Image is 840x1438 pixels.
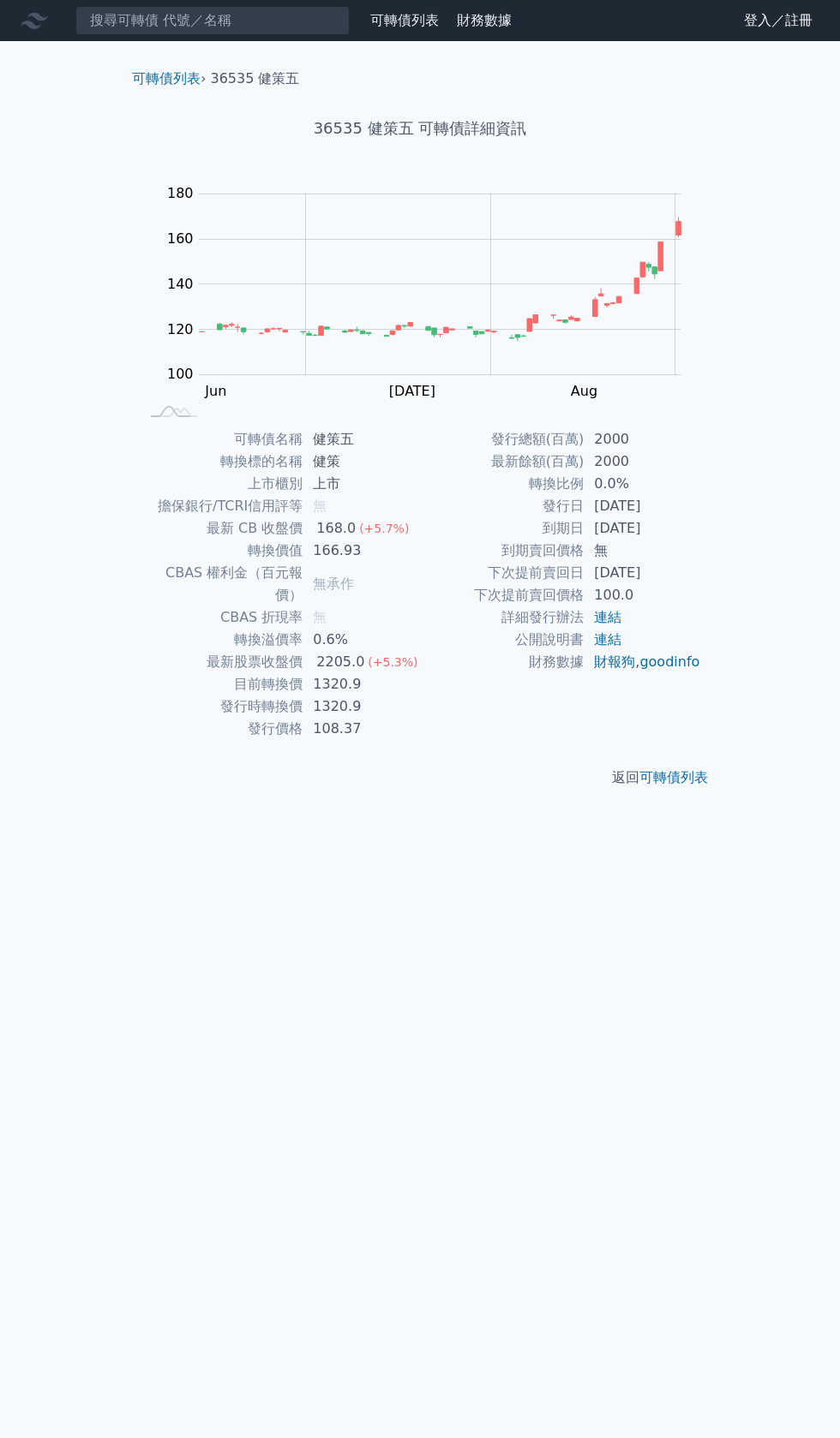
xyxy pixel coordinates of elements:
[75,6,350,35] input: 搜尋可轉債 代號／名稱
[159,185,707,399] g: Chart
[139,695,303,718] td: 發行時轉換價
[420,651,584,673] td: 財務數據
[571,383,597,399] tspan: Aug
[211,69,300,89] li: 36535 健策五
[204,383,226,399] tspan: Jun
[303,673,420,695] td: 1320.9
[118,116,722,140] h1: 36535 健策五 可轉債詳細資訊
[420,495,584,517] td: 發行日
[420,562,584,584] td: 下次提前賣回日
[303,718,420,740] td: 108.37
[139,495,303,517] td: 擔保銀行/TCRI信用評等
[167,230,194,247] tspan: 160
[139,651,303,673] td: 最新股票收盤價
[139,629,303,651] td: 轉換溢價率
[167,366,194,382] tspan: 100
[139,606,303,629] td: CBAS 折現率
[303,473,420,495] td: 上市
[420,629,584,651] td: 公開說明書
[359,522,409,535] span: (+5.7%)
[594,609,621,625] a: 連結
[584,428,701,450] td: 2000
[584,495,701,517] td: [DATE]
[639,653,699,670] a: goodinfo
[139,428,303,450] td: 可轉債名稱
[132,69,206,89] li: ›
[139,562,303,606] td: CBAS 權利金（百元報價）
[420,584,584,606] td: 下次提前賣回價格
[594,653,635,670] a: 財報狗
[303,695,420,718] td: 1320.9
[167,185,194,201] tspan: 180
[139,450,303,473] td: 轉換標的名稱
[139,718,303,740] td: 發行價格
[167,321,194,337] tspan: 120
[420,540,584,562] td: 到期賣回價格
[584,450,701,473] td: 2000
[313,609,327,625] span: 無
[313,517,359,540] div: 168.0
[139,473,303,495] td: 上市櫃別
[584,584,701,606] td: 100.0
[730,7,826,34] a: 登入／註冊
[457,12,512,28] a: 財務數據
[420,606,584,629] td: 詳細發行辦法
[139,517,303,540] td: 最新 CB 收盤價
[639,769,708,785] a: 可轉債列表
[139,673,303,695] td: 目前轉換價
[303,428,420,450] td: 健策五
[313,651,368,673] div: 2205.0
[389,383,435,399] tspan: [DATE]
[420,517,584,540] td: 到期日
[370,12,439,28] a: 可轉債列表
[368,655,417,669] span: (+5.3%)
[139,540,303,562] td: 轉換價值
[584,540,701,562] td: 無
[313,498,327,514] span: 無
[584,651,701,673] td: ,
[584,473,701,495] td: 0.0%
[594,631,621,647] a: 連結
[420,450,584,473] td: 最新餘額(百萬)
[584,562,701,584] td: [DATE]
[303,629,420,651] td: 0.6%
[118,767,722,788] p: 返回
[584,517,701,540] td: [DATE]
[420,428,584,450] td: 發行總額(百萬)
[167,276,194,292] tspan: 140
[303,450,420,473] td: 健策
[313,576,354,592] span: 無承作
[420,473,584,495] td: 轉換比例
[132,70,201,87] a: 可轉債列表
[303,540,420,562] td: 166.93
